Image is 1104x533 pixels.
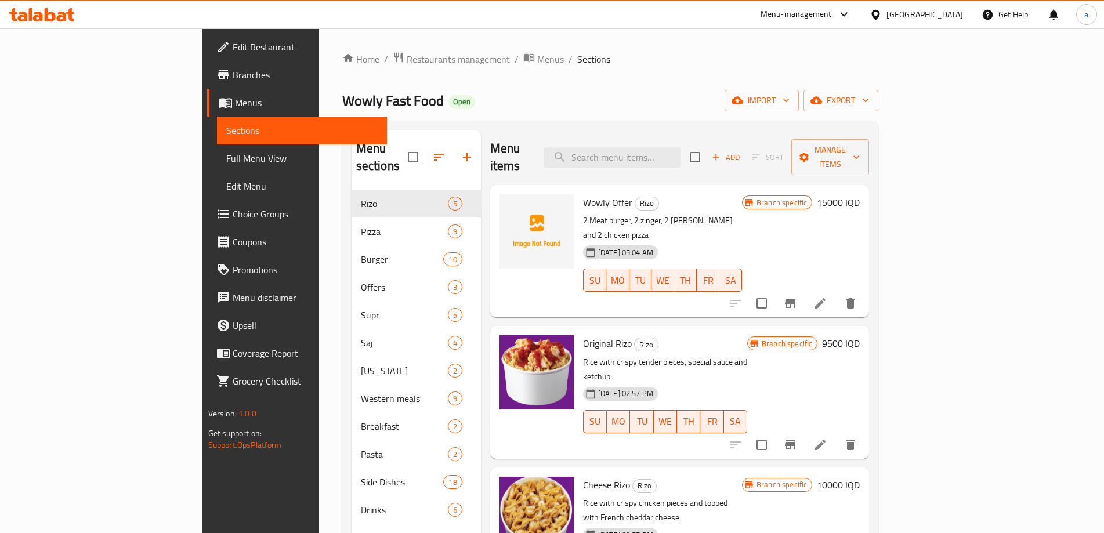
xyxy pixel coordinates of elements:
span: Menus [235,96,378,110]
span: 3 [448,282,462,293]
div: items [448,280,462,294]
div: items [443,252,462,266]
a: Coverage Report [207,339,387,367]
nav: breadcrumb [342,52,879,67]
span: Select all sections [401,145,425,169]
span: Add [710,151,741,164]
a: Promotions [207,256,387,284]
span: Promotions [233,263,378,277]
span: SU [588,272,602,289]
span: FR [705,413,719,430]
div: Western meals9 [352,385,481,412]
a: Menus [207,89,387,117]
li: / [515,52,519,66]
div: Saj4 [352,329,481,357]
div: Supr5 [352,301,481,329]
span: Open [448,97,475,107]
div: Drinks6 [352,496,481,524]
a: Choice Groups [207,200,387,228]
div: Pizza9 [352,217,481,245]
span: Rizo [635,338,658,351]
a: Restaurants management [393,52,510,67]
button: Branch-specific-item [776,289,804,317]
li: / [569,52,573,66]
div: items [448,197,462,211]
span: Coupons [233,235,378,249]
span: Branch specific [757,338,817,349]
span: SA [729,413,743,430]
div: items [448,391,462,405]
div: items [448,308,462,322]
div: Rizo [634,338,658,351]
p: Rice with crispy tender pieces, special sauce and ketchup [583,355,747,384]
button: MO [606,269,629,292]
div: Kentucky [361,364,448,378]
span: Rizo [633,479,656,492]
button: Branch-specific-item [776,431,804,459]
span: MO [611,413,625,430]
span: Menu disclaimer [233,291,378,304]
nav: Menu sections [352,185,481,528]
div: items [448,336,462,350]
button: Add section [453,143,481,171]
span: Offers [361,280,448,294]
span: Western meals [361,391,448,405]
h6: 15000 IQD [817,194,860,211]
span: 2 [448,421,462,432]
button: Add [707,148,744,166]
span: import [734,93,790,108]
input: search [544,147,681,168]
h2: Menu items [490,140,530,175]
span: Sections [577,52,610,66]
span: Edit Menu [226,179,378,193]
span: [US_STATE] [361,364,448,378]
a: Support.OpsPlatform [208,437,282,452]
span: Sort sections [425,143,453,171]
div: Rizo [632,479,657,493]
p: Rice with crispy chicken pieces and topped with French cheddar cheese [583,496,742,525]
span: 10 [444,254,461,265]
span: Original Rizo [583,335,632,352]
button: SU [583,410,607,433]
span: Burger [361,252,444,266]
p: 2 Meat burger, 2 zinger, 2 [PERSON_NAME] and 2 chicken pizza [583,213,742,242]
span: a [1084,8,1088,21]
span: 1.0.0 [238,406,256,421]
span: Side Dishes [361,475,444,489]
button: SA [719,269,742,292]
span: Sections [226,124,378,137]
button: TH [674,269,697,292]
button: TH [677,410,700,433]
span: MO [611,272,625,289]
img: Wowly Offer [499,194,574,269]
span: Coverage Report [233,346,378,360]
a: Sections [217,117,387,144]
span: Restaurants management [407,52,510,66]
a: Edit Menu [217,172,387,200]
span: Rizo [635,197,658,210]
button: TU [629,269,652,292]
span: Supr [361,308,448,322]
span: TU [634,272,647,289]
span: WE [656,272,669,289]
span: 4 [448,338,462,349]
button: WE [654,410,677,433]
button: export [803,90,878,111]
h6: 9500 IQD [822,335,860,351]
img: Original Rizo [499,335,574,409]
span: 6 [448,505,462,516]
span: [DATE] 02:57 PM [593,388,658,399]
div: Breakfast2 [352,412,481,440]
div: Pasta [361,447,448,461]
span: WE [658,413,672,430]
a: Menus [523,52,564,67]
button: MO [607,410,630,433]
span: TU [635,413,649,430]
button: SU [583,269,606,292]
span: 9 [448,226,462,237]
span: Select section [683,145,707,169]
span: SU [588,413,602,430]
